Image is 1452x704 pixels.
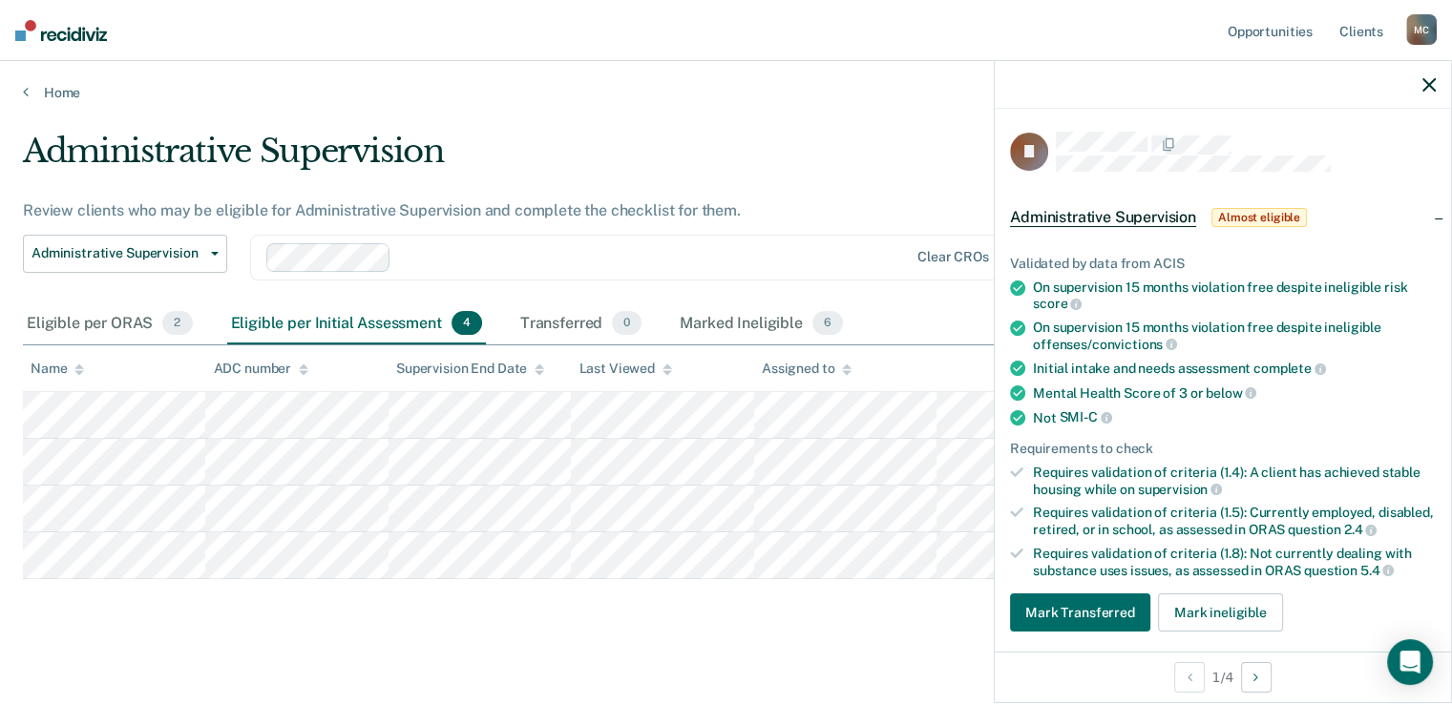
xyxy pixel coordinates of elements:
[995,652,1451,702] div: 1 / 4
[1211,208,1307,227] span: Almost eligible
[812,311,843,336] span: 6
[1158,593,1283,632] button: Mark ineligible
[1033,384,1436,402] div: Mental Health Score of 3 or
[162,311,192,336] span: 2
[1010,441,1436,457] div: Requirements to check
[1253,361,1326,376] span: complete
[23,303,197,345] div: Eligible per ORAS
[31,361,84,377] div: Name
[23,201,1112,219] div: Review clients who may be eligible for Administrative Supervision and complete the checklist for ...
[15,20,107,41] img: Recidiviz
[995,187,1451,248] div: Administrative SupervisionAlmost eligible
[1344,522,1377,537] span: 2.4
[1033,465,1436,497] div: Requires validation of criteria (1.4): A client has achieved stable housing while on
[516,303,646,345] div: Transferred
[1059,409,1111,424] span: SMI-C
[227,303,486,345] div: Eligible per Initial Assessment
[1241,662,1272,693] button: Next Opportunity
[1033,505,1436,537] div: Requires validation of criteria (1.5): Currently employed, disabled, retired, or in school, as as...
[1010,593,1150,632] button: Mark Transferred
[762,361,852,377] div: Assigned to
[1033,360,1436,377] div: Initial intake and needs assessment
[1033,320,1436,352] div: On supervision 15 months violation free despite ineligible offenses/convictions
[1033,546,1436,578] div: Requires validation of criteria (1.8): Not currently dealing with substance uses issues, as asses...
[676,303,847,345] div: Marked Ineligible
[1033,409,1436,426] div: Not
[1033,280,1436,312] div: On supervision 15 months violation free despite ineligible risk
[1174,662,1205,693] button: Previous Opportunity
[917,249,989,265] div: Clear CROs
[213,361,308,377] div: ADC number
[32,245,203,261] span: Administrative Supervision
[396,361,544,377] div: Supervision End Date
[1387,639,1433,685] div: Open Intercom Messenger
[23,84,1429,101] a: Home
[1138,482,1222,497] span: supervision
[1010,256,1436,272] div: Validated by data from ACIS
[1206,385,1256,401] span: below
[1406,14,1437,45] div: M C
[612,311,642,336] span: 0
[1033,296,1082,311] span: score
[1010,208,1196,227] span: Administrative Supervision
[579,361,671,377] div: Last Viewed
[23,132,1112,186] div: Administrative Supervision
[452,311,482,336] span: 4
